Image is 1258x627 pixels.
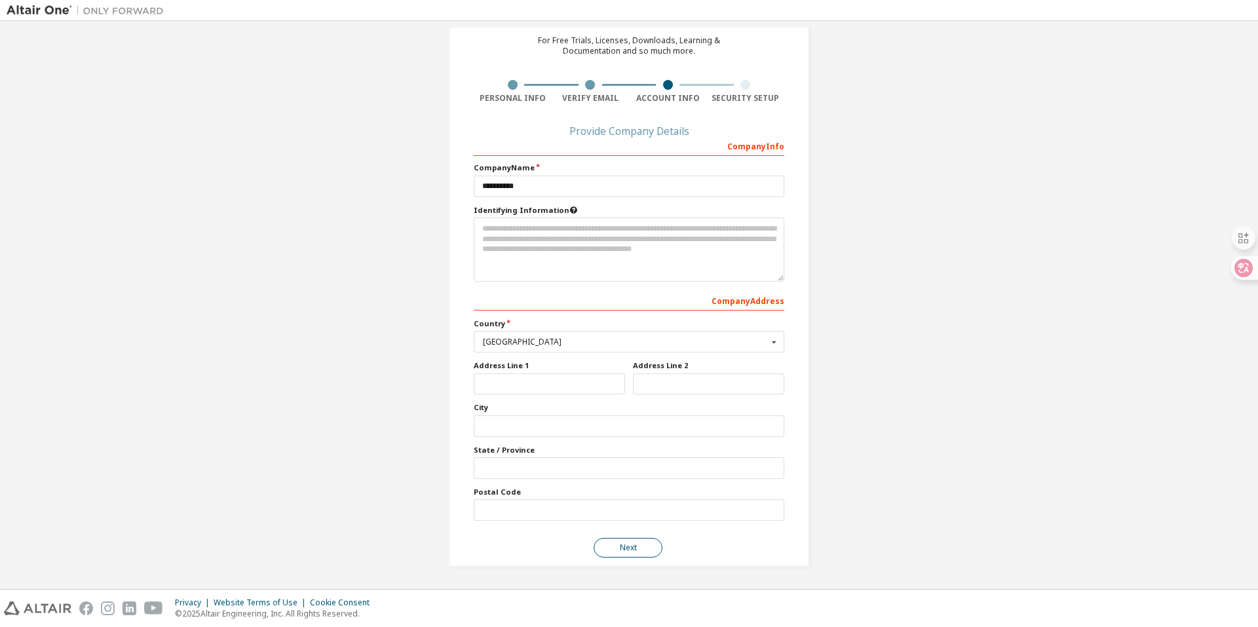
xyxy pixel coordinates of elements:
label: Postal Code [474,487,784,497]
div: Provide Company Details [474,127,784,135]
div: [GEOGRAPHIC_DATA] [483,338,768,346]
p: © 2025 Altair Engineering, Inc. All Rights Reserved. [175,608,377,619]
img: youtube.svg [144,601,163,615]
div: For Free Trials, Licenses, Downloads, Learning & Documentation and so much more. [538,35,720,56]
div: Company Address [474,290,784,311]
label: City [474,402,784,413]
label: Address Line 1 [474,360,625,371]
div: Company Info [474,135,784,156]
div: Personal Info [474,93,552,104]
div: Verify Email [552,93,630,104]
label: Country [474,318,784,329]
label: Address Line 2 [633,360,784,371]
div: Cookie Consent [310,598,377,608]
img: Altair One [7,4,170,17]
img: altair_logo.svg [4,601,71,615]
button: Next [594,538,662,558]
div: Privacy [175,598,214,608]
label: Company Name [474,162,784,173]
div: Account Info [629,93,707,104]
img: instagram.svg [101,601,115,615]
label: State / Province [474,445,784,455]
div: Security Setup [707,93,785,104]
label: Please provide any information that will help our support team identify your company. Email and n... [474,205,784,216]
div: Website Terms of Use [214,598,310,608]
img: facebook.svg [79,601,93,615]
div: Create an Altair One Account [524,12,735,28]
img: linkedin.svg [123,601,136,615]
